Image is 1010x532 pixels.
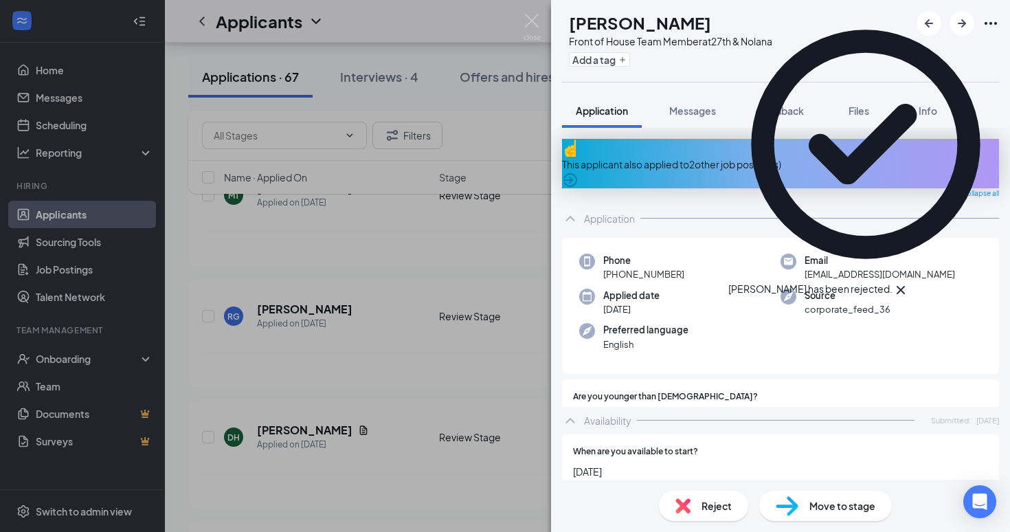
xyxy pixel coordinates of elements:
[569,11,711,34] h1: [PERSON_NAME]
[893,282,909,298] svg: Cross
[618,56,627,64] svg: Plus
[584,414,631,428] div: Availability
[603,289,660,302] span: Applied date
[562,210,579,227] svg: ChevronUp
[669,104,716,117] span: Messages
[702,498,732,513] span: Reject
[573,464,988,479] span: [DATE]
[603,337,688,351] span: English
[805,302,890,316] span: corporate_feed_36
[603,267,684,281] span: [PHONE_NUMBER]
[728,282,893,298] div: [PERSON_NAME] has been rejected.
[562,412,579,429] svg: ChevronUp
[569,34,772,48] div: Front of House Team Member at 27th & Nolana
[573,445,698,458] span: When are you available to start?
[573,390,758,403] span: Are you younger than [DEMOGRAPHIC_DATA]?
[603,302,660,316] span: [DATE]
[584,212,635,225] div: Application
[603,323,688,337] span: Preferred language
[562,172,579,188] svg: ArrowCircle
[976,414,999,426] span: [DATE]
[728,7,1003,282] svg: CheckmarkCircle
[576,104,628,117] span: Application
[603,254,684,267] span: Phone
[931,414,971,426] span: Submitted:
[569,52,630,67] button: PlusAdd a tag
[963,485,996,518] div: Open Intercom Messenger
[809,498,875,513] span: Move to stage
[562,157,999,172] div: This applicant also applied to 2 other job posting(s)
